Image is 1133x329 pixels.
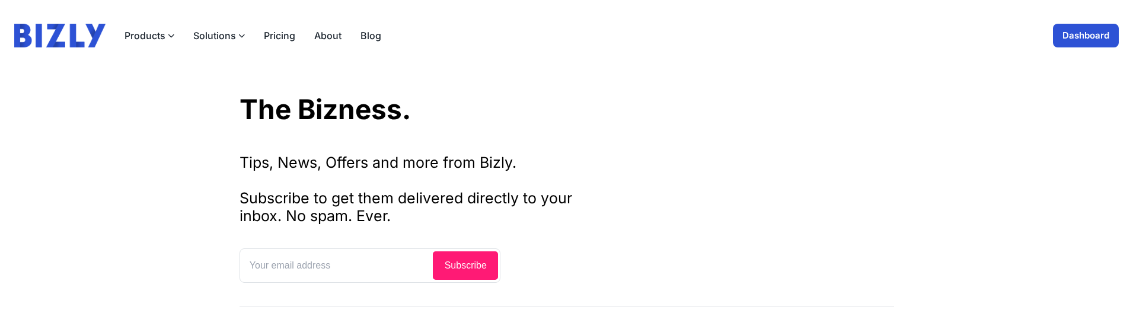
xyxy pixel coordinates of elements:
a: About [314,28,342,43]
button: Products [125,28,174,43]
a: Pricing [264,28,295,43]
a: Blog [360,28,381,43]
div: Tips, News, Offers and more from Bizly. Subscribe to get them delivered directly to your inbox. N... [240,154,595,225]
iframe: signup frame [240,248,500,283]
a: Dashboard [1053,24,1119,47]
a: The Bizness. [240,92,411,126]
button: Solutions [193,28,245,43]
